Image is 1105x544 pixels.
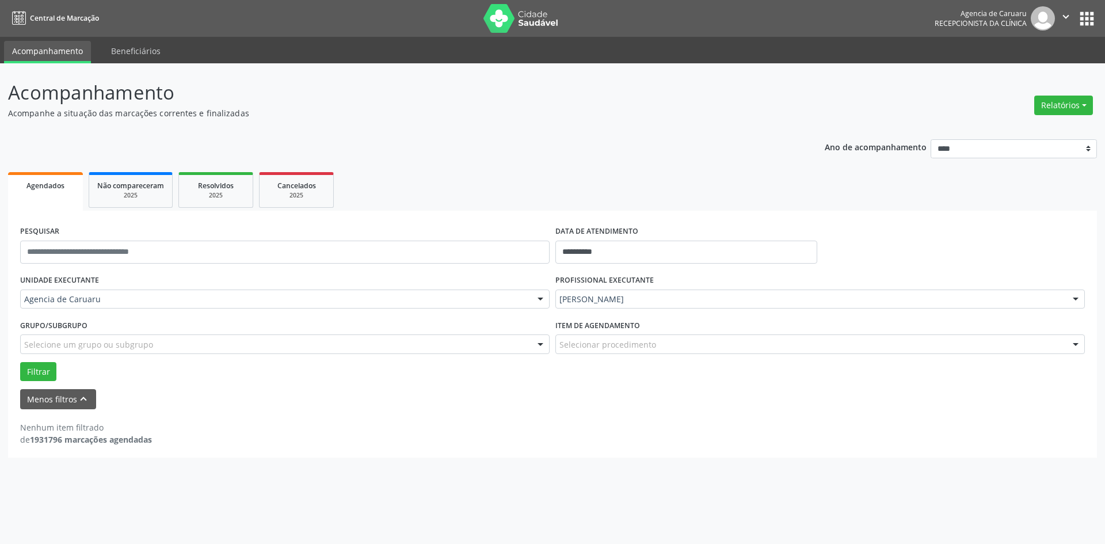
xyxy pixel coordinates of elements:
a: Acompanhamento [4,41,91,63]
span: [PERSON_NAME] [559,294,1061,305]
img: img [1031,6,1055,31]
span: Central de Marcação [30,13,99,23]
p: Ano de acompanhamento [825,139,927,154]
span: Agencia de Caruaru [24,294,526,305]
p: Acompanhamento [8,78,770,107]
div: Agencia de Caruaru [935,9,1027,18]
i: keyboard_arrow_up [77,393,90,405]
div: 2025 [97,191,164,200]
a: Central de Marcação [8,9,99,28]
span: Não compareceram [97,181,164,191]
label: Grupo/Subgrupo [20,317,87,334]
span: Selecionar procedimento [559,338,656,351]
div: Nenhum item filtrado [20,421,152,433]
span: Resolvidos [198,181,234,191]
label: PROFISSIONAL EXECUTANTE [555,272,654,290]
div: de [20,433,152,446]
span: Cancelados [277,181,316,191]
i:  [1060,10,1072,23]
button: Relatórios [1034,96,1093,115]
label: DATA DE ATENDIMENTO [555,223,638,241]
label: UNIDADE EXECUTANTE [20,272,99,290]
a: Beneficiários [103,41,169,61]
span: Recepcionista da clínica [935,18,1027,28]
span: Agendados [26,181,64,191]
p: Acompanhe a situação das marcações correntes e finalizadas [8,107,770,119]
button: Menos filtroskeyboard_arrow_up [20,389,96,409]
button: Filtrar [20,362,56,382]
div: 2025 [187,191,245,200]
span: Selecione um grupo ou subgrupo [24,338,153,351]
label: PESQUISAR [20,223,59,241]
button:  [1055,6,1077,31]
button: apps [1077,9,1097,29]
label: Item de agendamento [555,317,640,334]
strong: 1931796 marcações agendadas [30,434,152,445]
div: 2025 [268,191,325,200]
